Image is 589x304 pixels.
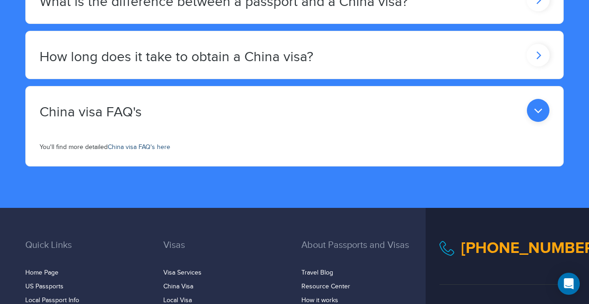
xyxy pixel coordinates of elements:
a: How it works [301,297,338,304]
a: Local Passport Info [25,297,79,304]
a: US Passports [25,283,64,290]
a: Home Page [25,269,58,276]
div: Open Intercom Messenger [558,273,580,295]
h3: Visas [163,240,288,264]
h3: Quick Links [25,240,150,264]
a: China Visa [163,283,193,290]
p: You'll find more detailed [40,143,549,152]
a: China visa FAQ's here [108,143,170,151]
h2: China visa FAQ's [40,105,142,120]
a: Travel Blog [301,269,333,276]
h2: How long does it take to obtain a China visa? [40,50,313,65]
a: Visa Services [163,269,202,276]
h3: About Passports and Visas [301,240,426,264]
a: Local Visa [163,297,192,304]
a: Resource Center [301,283,350,290]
